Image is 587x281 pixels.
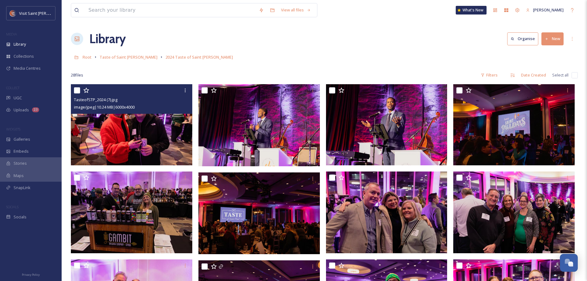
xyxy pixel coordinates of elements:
span: [PERSON_NAME] [533,7,564,13]
span: Library [14,41,26,47]
span: Galleries [14,136,30,142]
img: TasteofSTP_2024 (4).jpg [453,84,575,165]
span: UGC [14,95,22,101]
button: Organise [507,32,538,45]
img: TasteofSTP_2024 (1).jpg [326,171,449,254]
img: TasteofSTP_2024 (6).jpg [198,84,321,166]
span: Taste of Saint [PERSON_NAME] [100,54,157,60]
div: Date Created [518,69,549,81]
a: Library [89,30,126,48]
span: Visit Saint [PERSON_NAME] [19,10,68,16]
span: MEDIA [6,32,17,36]
span: Root [83,54,92,60]
span: Stories [14,160,27,166]
span: Embeds [14,148,29,154]
div: Filters [478,69,501,81]
div: 23 [32,107,39,112]
span: SnapLink [14,185,31,191]
img: TasteofSTP_2024 (2).jpg [198,172,321,254]
a: Organise [507,32,541,45]
a: 2024 Taste of Saint [PERSON_NAME] [165,53,233,61]
span: WIDGETS [6,127,20,131]
a: View all files [278,4,314,16]
span: Select all [552,72,569,78]
img: TasteofSTP_2024 (5).jpg [326,84,447,165]
span: SOCIALS [6,205,18,209]
span: 28 file s [71,72,83,78]
img: TasteofSTP_2024 (7).jpg [71,84,192,165]
span: Socials [14,214,26,220]
a: What's New [456,6,487,14]
a: Root [83,53,92,61]
span: Uploads [14,107,29,113]
img: Visit%20Saint%20Paul%20Updated%20Profile%20Image.jpg [10,10,16,16]
img: TasteofSTP_2024 (28).jpg [453,171,576,254]
input: Search your library [85,3,256,17]
span: 2024 Taste of Saint [PERSON_NAME] [165,54,233,60]
span: Privacy Policy [22,273,40,277]
button: Open Chat [560,254,578,272]
button: New [541,32,564,45]
span: COLLECT [6,85,19,90]
a: Privacy Policy [22,271,40,278]
span: Media Centres [14,65,41,71]
span: TasteofSTP_2024 (7).jpg [74,97,117,102]
img: TasteofSTP_2024 (3).jpg [71,171,194,254]
a: Taste of Saint [PERSON_NAME] [100,53,157,61]
a: [PERSON_NAME] [523,4,567,16]
span: image/jpeg | 10.24 MB | 6000 x 4000 [74,104,135,110]
span: Maps [14,173,24,179]
span: Collections [14,53,34,59]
